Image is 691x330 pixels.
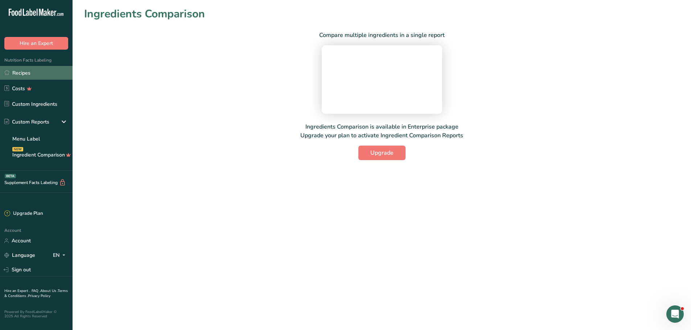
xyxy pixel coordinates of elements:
[4,288,30,293] a: Hire an Expert .
[4,37,68,50] button: Hire an Expert
[40,288,58,293] a: About Us .
[666,305,684,323] iframe: Intercom live chat
[28,293,50,298] a: Privacy Policy
[4,249,35,262] a: Language
[12,147,23,151] div: NEW
[4,210,43,217] div: Upgrade Plan
[53,251,68,260] div: EN
[5,174,16,178] div: BETA
[4,310,68,318] div: Powered By FoodLabelMaker © 2025 All Rights Reserved
[370,149,394,157] span: Upgrade
[32,288,40,293] a: FAQ .
[358,146,406,160] button: Upgrade
[4,288,68,298] a: Terms & Conditions .
[4,118,49,126] div: Custom Reports
[319,31,445,39] p: Compare multiple ingredients in a single report
[300,122,463,140] p: Ingredients Comparison is available in Enterprise package Upgrade your plan to activate Ingredien...
[84,6,679,22] h1: Ingredients Comparison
